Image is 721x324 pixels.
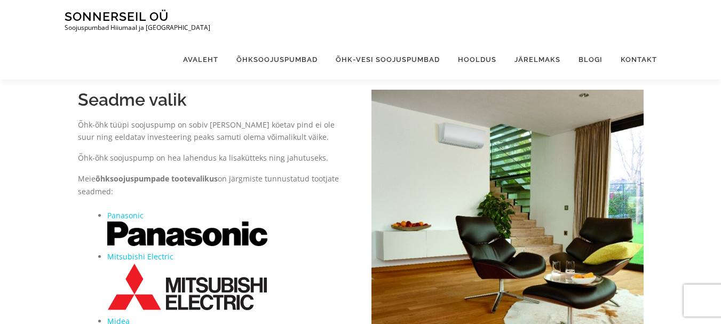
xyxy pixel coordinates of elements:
[65,9,169,23] a: Sonnerseil OÜ
[505,39,569,80] a: Järelmaks
[107,251,173,262] a: Mitsubishi Electric
[65,24,210,31] p: Soojuspumbad Hiiumaal ja [GEOGRAPHIC_DATA]
[569,39,612,80] a: Blogi
[612,39,657,80] a: Kontakt
[78,172,350,198] p: Meie on järgmiste tunnustatud tootjate seadmed:
[107,210,144,220] a: Panasonic
[78,118,350,144] p: Õhk-õhk tüüpi soojuspump on sobiv [PERSON_NAME] köetav pind ei ole suur ning eeldatav investeerin...
[96,173,218,184] strong: õhksoojuspumpade tootevalikus
[327,39,449,80] a: Õhk-vesi soojuspumbad
[449,39,505,80] a: Hooldus
[78,90,350,110] h2: Seadme valik
[227,39,327,80] a: Õhksoojuspumbad
[78,152,350,164] p: Õhk-õhk soojuspump on hea lahendus ka lisakütteks ning jahutuseks.
[174,39,227,80] a: Avaleht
